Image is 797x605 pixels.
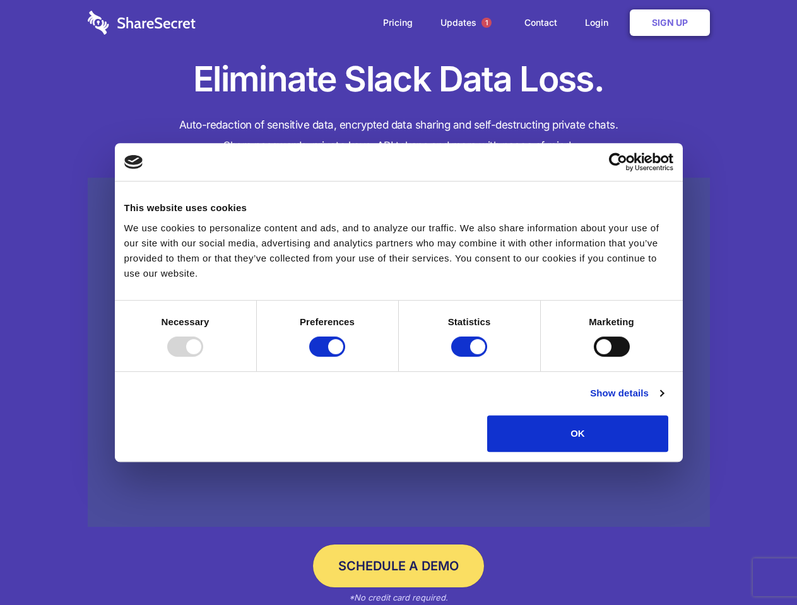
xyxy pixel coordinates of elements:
button: OK [487,415,668,452]
a: Sign Up [630,9,710,36]
div: We use cookies to personalize content and ads, and to analyze our traffic. We also share informat... [124,221,673,281]
a: Login [572,3,627,42]
div: This website uses cookies [124,200,673,216]
a: Pricing [370,3,425,42]
a: Schedule a Demo [313,544,484,587]
strong: Necessary [162,316,210,327]
strong: Statistics [448,316,491,327]
a: Show details [590,386,663,401]
strong: Preferences [300,316,355,327]
em: *No credit card required. [349,592,448,602]
h4: Auto-redaction of sensitive data, encrypted data sharing and self-destructing private chats. Shar... [88,115,710,156]
a: Wistia video thumbnail [88,178,710,527]
img: logo-wordmark-white-trans-d4663122ce5f474addd5e946df7df03e33cb6a1c49d2221995e7729f52c070b2.svg [88,11,196,35]
a: Usercentrics Cookiebot - opens in a new window [563,153,673,171]
img: logo [124,155,143,169]
a: Contact [512,3,570,42]
strong: Marketing [589,316,634,327]
span: 1 [481,18,492,28]
h1: Eliminate Slack Data Loss. [88,57,710,102]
